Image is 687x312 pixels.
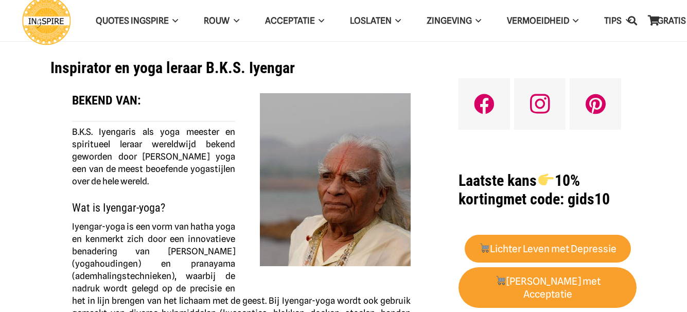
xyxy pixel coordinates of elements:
img: 👉 [538,172,554,187]
h3: Wat is Iyengar-yoga? [72,201,411,221]
a: TIPSTIPS Menu [591,8,644,34]
a: VERMOEIDHEIDVERMOEIDHEID Menu [494,8,591,34]
h1: Inspirator en yoga leraar B.K.S. Iyengar [50,59,433,77]
img: Inspirator en Yoga guru B.K.S. Iyengar [260,93,411,266]
span: GRATIS [657,15,686,26]
a: 🛒[PERSON_NAME] met Acceptatie [459,267,637,308]
a: ZingevingZingeving Menu [414,8,494,34]
span: VERMOEIDHEID Menu [569,8,578,33]
span: ROUW Menu [230,8,239,33]
span: Acceptatie Menu [315,8,324,33]
p: is als yoga meester en spiritueel leraar wereldwijd bekend geworden door [PERSON_NAME] yoga een v... [72,126,411,187]
span: TIPS [604,15,622,26]
span: Loslaten Menu [392,8,401,33]
a: Instagram [514,78,566,130]
a: AcceptatieAcceptatie Menu [252,8,337,34]
span: VERMOEIDHEID [507,15,569,26]
span: Acceptatie [265,15,315,26]
span: QUOTES INGSPIRE [96,15,169,26]
a: LoslatenLoslaten Menu [337,8,414,34]
strong: B.K.S. Iyengar [72,127,129,137]
span: QUOTES INGSPIRE Menu [169,8,178,33]
a: Pinterest [570,78,621,130]
a: Zoeken [622,8,643,33]
span: Loslaten [350,15,392,26]
img: 🛒 [480,243,489,253]
a: 🛒Lichter Leven met Depressie [465,235,631,263]
a: ROUWROUW Menu [191,8,252,34]
a: Facebook [459,78,510,130]
strong: BEKEND VAN: [72,93,141,108]
span: Zingeving [427,15,472,26]
strong: [PERSON_NAME] met Acceptatie [495,275,601,300]
span: ROUW [204,15,230,26]
strong: Lichter Leven met Depressie [479,243,617,255]
span: Zingeving Menu [472,8,481,33]
a: QUOTES INGSPIREQUOTES INGSPIRE Menu [83,8,191,34]
h1: met code: gids10 [459,171,637,209]
img: 🛒 [496,275,505,285]
strong: Laatste kans 10% korting [459,171,579,208]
